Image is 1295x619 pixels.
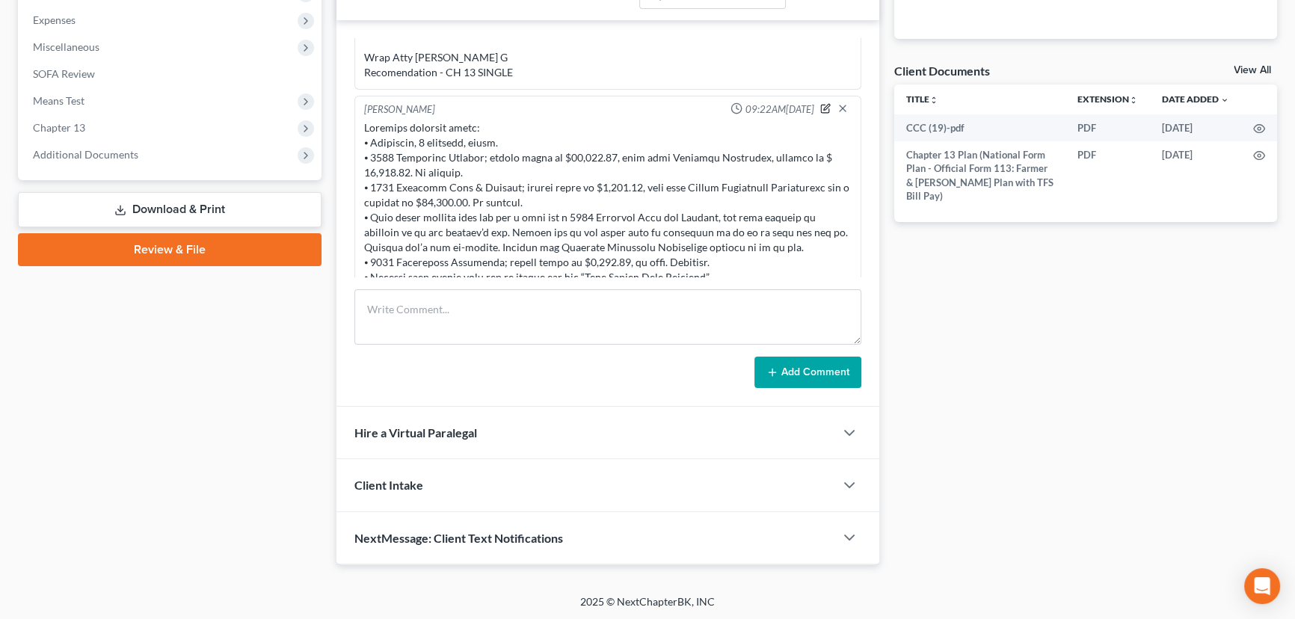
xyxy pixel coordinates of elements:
span: Chapter 13 [33,121,85,134]
a: SOFA Review [21,61,322,87]
a: Extensionunfold_more [1077,93,1138,105]
a: Review & File [18,233,322,266]
span: Means Test [33,94,84,107]
button: Add Comment [754,357,861,388]
td: CCC (19)-pdf [894,114,1066,141]
a: Titleunfold_more [906,93,938,105]
div: Open Intercom Messenger [1244,568,1280,604]
td: PDF [1065,141,1150,210]
span: 09:22AM[DATE] [745,102,814,117]
div: [PERSON_NAME] [364,102,435,117]
a: Download & Print [18,192,322,227]
a: Date Added expand_more [1162,93,1229,105]
td: [DATE] [1150,141,1241,210]
td: [DATE] [1150,114,1241,141]
div: Client Documents [894,63,990,78]
span: NextMessage: Client Text Notifications [354,531,563,545]
span: Expenses [33,13,76,26]
td: PDF [1065,114,1150,141]
td: Chapter 13 Plan (National Form Plan - Official Form 113: Farmer & [PERSON_NAME] Plan with TFS Bil... [894,141,1066,210]
span: Hire a Virtual Paralegal [354,425,477,440]
i: unfold_more [1129,96,1138,105]
a: View All [1234,65,1271,76]
span: Miscellaneous [33,40,99,53]
i: unfold_more [929,96,938,105]
span: SOFA Review [33,67,95,80]
span: Additional Documents [33,148,138,161]
span: Client Intake [354,478,423,492]
i: expand_more [1220,96,1229,105]
div: Loremips dolorsit ametc: ⦁ Adipiscin, 8 elitsedd, eiusm. ⦁ 3588 Temporinc Utlabor; etdolo magna a... [364,120,852,375]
